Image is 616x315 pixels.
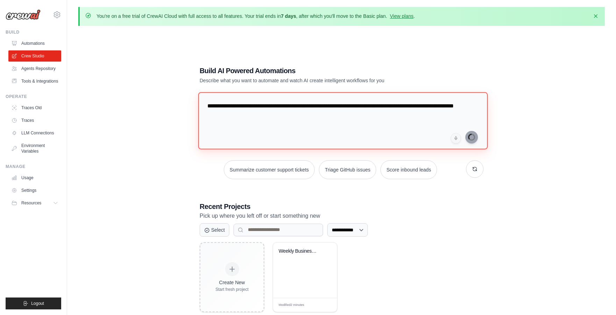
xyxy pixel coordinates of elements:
[6,164,61,169] div: Manage
[6,297,61,309] button: Logout
[279,248,321,254] div: Weekly Business Intelligence Reporter
[319,160,376,179] button: Triage GitHub issues
[8,115,61,126] a: Traces
[281,13,296,19] strong: 7 days
[8,140,61,157] a: Environment Variables
[8,63,61,74] a: Agents Repository
[279,303,304,308] span: Modified 2 minutes
[6,94,61,99] div: Operate
[224,160,315,179] button: Summarize customer support tickets
[200,202,484,211] h3: Recent Projects
[8,127,61,139] a: LLM Connections
[8,197,61,209] button: Resources
[96,13,415,20] p: You're on a free trial of CrewAI Cloud with full access to all features. Your trial ends in , aft...
[31,301,44,306] span: Logout
[200,66,435,76] h1: Build AI Powered Automations
[8,102,61,113] a: Traces Old
[215,287,249,292] div: Start fresh project
[215,279,249,286] div: Create New
[8,76,61,87] a: Tools & Integrations
[200,211,484,220] p: Pick up where you left off or start something new
[200,223,229,237] button: Select
[6,29,61,35] div: Build
[8,172,61,183] a: Usage
[6,9,41,20] img: Logo
[466,160,484,178] button: Get new suggestions
[21,200,41,206] span: Resources
[321,302,327,308] span: Edit
[200,77,435,84] p: Describe what you want to automate and watch AI create intelligent workflows for you
[8,38,61,49] a: Automations
[8,50,61,62] a: Crew Studio
[390,13,413,19] a: View plans
[8,185,61,196] a: Settings
[380,160,437,179] button: Score inbound leads
[451,133,461,143] button: Click to speak your automation idea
